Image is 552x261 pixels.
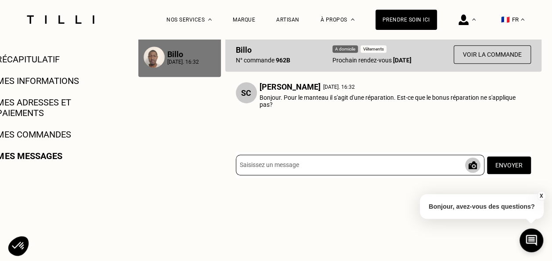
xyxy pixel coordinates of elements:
[236,155,484,175] input: Saisissez un message
[501,15,510,24] span: 🇫🇷
[144,47,165,68] img: photo du couturier
[260,82,321,91] p: [PERSON_NAME]
[167,50,199,59] p: Billo
[521,18,524,21] img: menu déroulant
[167,59,199,65] p: [DATE]. 16:32
[208,18,212,21] img: Menu déroulant
[465,157,480,173] img: ajouter une photo
[236,45,290,54] p: Billo
[351,18,354,21] img: Menu déroulant à propos
[233,17,255,23] a: Marque
[332,45,358,53] div: A domicile
[393,57,411,64] b: [DATE]
[323,84,355,90] span: [DATE]. 16:32
[332,57,411,64] p: Prochain rendez-vous
[487,156,531,174] button: Envoyer
[276,57,290,64] b: 962B
[458,14,469,25] img: icône connexion
[420,194,544,219] p: Bonjour, avez-vous des questions?
[24,15,97,24] img: Logo du service de couturière Tilli
[472,18,476,21] img: Menu déroulant
[375,10,437,30] a: Prendre soin ici
[361,45,386,53] div: Vêtements
[276,17,299,23] a: Artisan
[236,82,257,103] div: S C
[537,191,545,201] button: X
[236,57,290,64] p: N° commande
[454,45,531,64] button: Voir la commande
[260,94,524,108] p: Bonjour. Pour le manteau il s'agit d'une réparation. Est-ce que le bonus réparation ne s'applique...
